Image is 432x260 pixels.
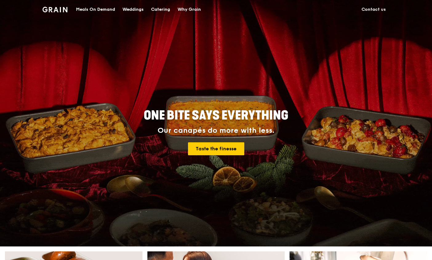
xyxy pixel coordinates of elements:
[188,142,244,155] a: Taste the finesse
[122,0,144,19] div: Weddings
[76,0,115,19] div: Meals On Demand
[174,0,205,19] a: Why Grain
[178,0,201,19] div: Why Grain
[151,0,170,19] div: Catering
[119,0,147,19] a: Weddings
[147,0,174,19] a: Catering
[105,126,327,135] div: Our canapés do more with less.
[144,108,288,123] span: ONE BITE SAYS EVERYTHING
[42,7,67,12] img: Grain
[358,0,390,19] a: Contact us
